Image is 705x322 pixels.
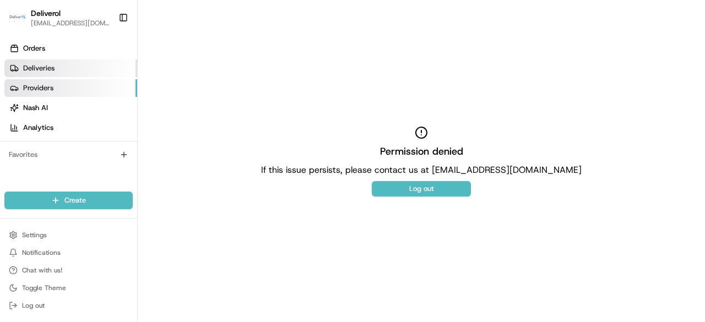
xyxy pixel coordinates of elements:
[4,227,133,243] button: Settings
[22,248,61,257] span: Notifications
[187,108,200,121] button: Start new chat
[11,10,33,32] img: Nash
[4,4,114,31] button: DeliverolDeliverol[EMAIL_ADDRESS][DOMAIN_NAME]
[4,79,137,97] a: Providers
[31,19,110,28] button: [EMAIL_ADDRESS][DOMAIN_NAME]
[9,10,26,25] img: Deliverol
[23,83,53,93] span: Providers
[11,43,200,61] p: Welcome 👋
[4,119,137,137] a: Analytics
[4,99,137,117] a: Nash AI
[22,159,84,170] span: Knowledge Base
[23,43,45,53] span: Orders
[261,163,582,177] p: If this issue persists, please contact us at [EMAIL_ADDRESS][DOMAIN_NAME]
[23,103,48,113] span: Nash AI
[380,144,463,159] h2: Permission denied
[22,266,62,275] span: Chat with us!
[78,185,133,194] a: Powered byPylon
[31,8,61,19] button: Deliverol
[37,105,181,116] div: Start new chat
[110,186,133,194] span: Pylon
[22,301,45,310] span: Log out
[64,195,86,205] span: Create
[4,245,133,260] button: Notifications
[89,155,181,174] a: 💻API Documentation
[22,231,47,239] span: Settings
[37,116,139,124] div: We're available if you need us!
[104,159,177,170] span: API Documentation
[4,40,137,57] a: Orders
[4,263,133,278] button: Chat with us!
[372,181,471,197] button: Log out
[4,146,133,163] div: Favorites
[4,298,133,313] button: Log out
[4,192,133,209] button: Create
[23,123,53,133] span: Analytics
[11,160,20,169] div: 📗
[4,280,133,296] button: Toggle Theme
[4,59,137,77] a: Deliveries
[7,155,89,174] a: 📗Knowledge Base
[11,105,31,124] img: 1736555255976-a54dd68f-1ca7-489b-9aae-adbdc363a1c4
[23,63,55,73] span: Deliveries
[29,70,182,82] input: Clear
[22,283,66,292] span: Toggle Theme
[93,160,102,169] div: 💻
